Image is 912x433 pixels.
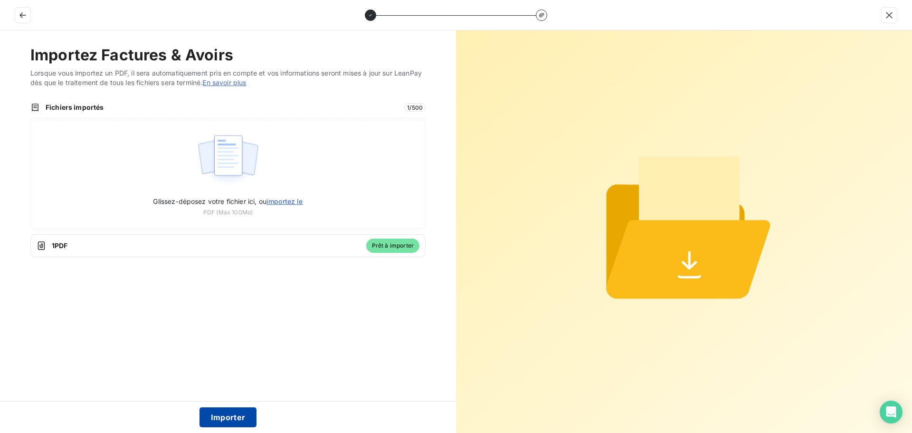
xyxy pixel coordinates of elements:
span: PDF (Max 100Mo) [203,208,253,217]
div: Open Intercom Messenger [880,401,902,423]
span: 1 PDF [52,241,361,250]
a: En savoir plus [202,78,246,87]
span: Fichiers importés [46,103,399,112]
img: illustration [197,130,260,191]
h2: Importez Factures & Avoirs [30,46,426,65]
span: importez le [266,197,303,205]
span: 1 / 500 [404,103,426,112]
button: Importer [199,407,257,427]
span: Glissez-déposez votre fichier ici, ou [153,197,303,205]
span: Prêt à importer [366,239,419,253]
span: Lorsque vous importez un PDF, il sera automatiquement pris en compte et vos informations seront m... [30,68,426,87]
